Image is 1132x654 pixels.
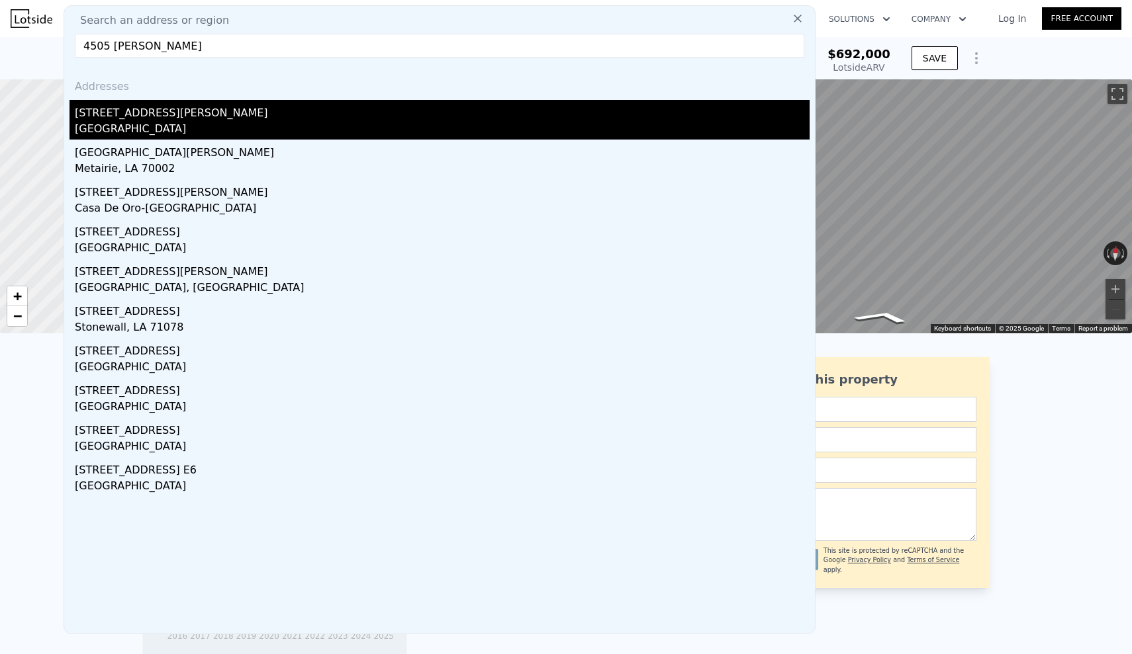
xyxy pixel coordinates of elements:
[167,632,188,641] tspan: 2016
[75,161,810,179] div: Metairie, LA 70002
[75,240,810,259] div: [GEOGRAPHIC_DATA]
[827,47,890,61] span: $692,000
[75,121,810,140] div: [GEOGRAPHIC_DATA]
[75,200,810,219] div: Casa De Oro-[GEOGRAPHIC_DATA]
[190,632,211,641] tspan: 2017
[75,140,810,161] div: [GEOGRAPHIC_DATA][PERSON_NAME]
[213,632,234,641] tspan: 2018
[1106,279,1125,299] button: Zoom in
[13,288,22,304] span: +
[75,319,810,338] div: Stonewall, LA 71078
[75,280,810,298] div: [GEOGRAPHIC_DATA], [GEOGRAPHIC_DATA]
[75,478,810,497] div: [GEOGRAPHIC_DATA]
[982,12,1042,25] a: Log In
[75,378,810,399] div: [STREET_ADDRESS]
[75,34,804,58] input: Enter an address, city, region, neighborhood or zip code
[827,61,890,74] div: Lotside ARV
[75,298,810,319] div: [STREET_ADDRESS]
[75,399,810,417] div: [GEOGRAPHIC_DATA]
[13,307,22,324] span: −
[75,219,810,240] div: [STREET_ADDRESS]
[75,100,810,121] div: [STREET_ADDRESS][PERSON_NAME]
[282,632,303,641] tspan: 2021
[1052,325,1070,332] a: Terms (opens in new tab)
[1104,241,1111,265] button: Rotate counterclockwise
[912,46,958,70] button: SAVE
[907,556,959,563] a: Terms of Service
[305,632,326,641] tspan: 2022
[836,307,929,327] path: Go North, May Apple Ln
[738,397,976,422] input: Name
[1109,241,1121,266] button: Reset the view
[236,632,257,641] tspan: 2019
[259,632,279,641] tspan: 2020
[11,9,52,28] img: Lotside
[738,458,976,483] input: Phone
[1106,300,1125,319] button: Zoom out
[738,370,976,389] div: Ask about this property
[328,632,348,641] tspan: 2023
[7,286,27,306] a: Zoom in
[351,632,371,641] tspan: 2024
[999,325,1044,332] span: © 2025 Google
[70,68,810,100] div: Addresses
[1042,7,1121,30] a: Free Account
[75,338,810,359] div: [STREET_ADDRESS]
[70,13,229,28] span: Search an address or region
[7,306,27,326] a: Zoom out
[1121,241,1128,265] button: Rotate clockwise
[75,179,810,200] div: [STREET_ADDRESS][PERSON_NAME]
[75,438,810,457] div: [GEOGRAPHIC_DATA]
[75,359,810,378] div: [GEOGRAPHIC_DATA]
[818,7,901,31] button: Solutions
[848,556,891,563] a: Privacy Policy
[606,79,1132,333] div: Map
[963,45,990,71] button: Show Options
[75,457,810,478] div: [STREET_ADDRESS] E6
[738,427,976,452] input: Email
[75,259,810,280] div: [STREET_ADDRESS][PERSON_NAME]
[824,546,976,575] div: This site is protected by reCAPTCHA and the Google and apply.
[75,417,810,438] div: [STREET_ADDRESS]
[606,79,1132,333] div: Street View
[934,324,991,333] button: Keyboard shortcuts
[901,7,977,31] button: Company
[1078,325,1128,332] a: Report a problem
[373,632,394,641] tspan: 2025
[1108,84,1127,104] button: Toggle fullscreen view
